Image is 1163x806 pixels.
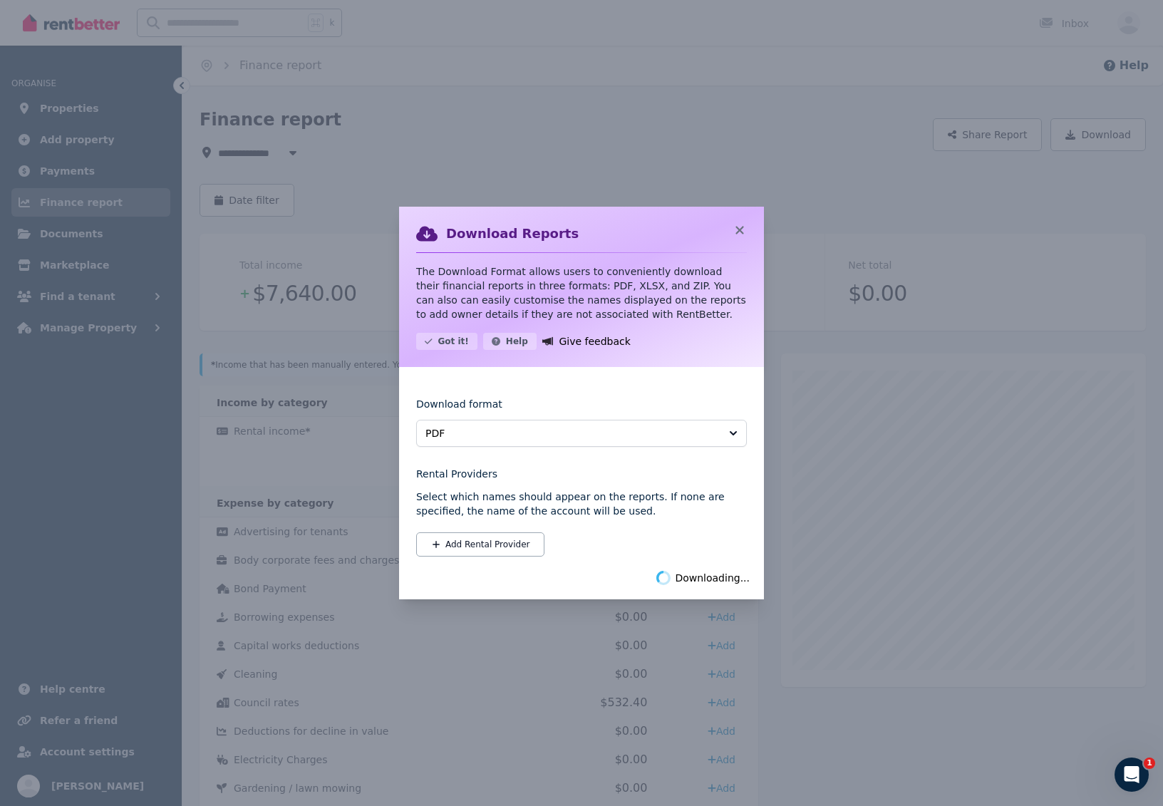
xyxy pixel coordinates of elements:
[416,490,747,518] p: Select which names should appear on the reports. If none are specified, the name of the account w...
[416,420,747,447] button: PDF
[1144,758,1155,769] span: 1
[675,571,750,585] span: Downloading...
[416,467,747,481] legend: Rental Providers
[446,224,579,244] h2: Download Reports
[416,532,544,557] button: Add Rental Provider
[1115,758,1149,792] iframe: Intercom live chat
[483,333,537,350] button: Help
[416,333,477,350] button: Got it!
[416,264,747,321] p: The Download Format allows users to conveniently download their financial reports in three format...
[425,426,718,440] span: PDF
[416,397,502,420] label: Download format
[542,333,631,350] a: Give feedback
